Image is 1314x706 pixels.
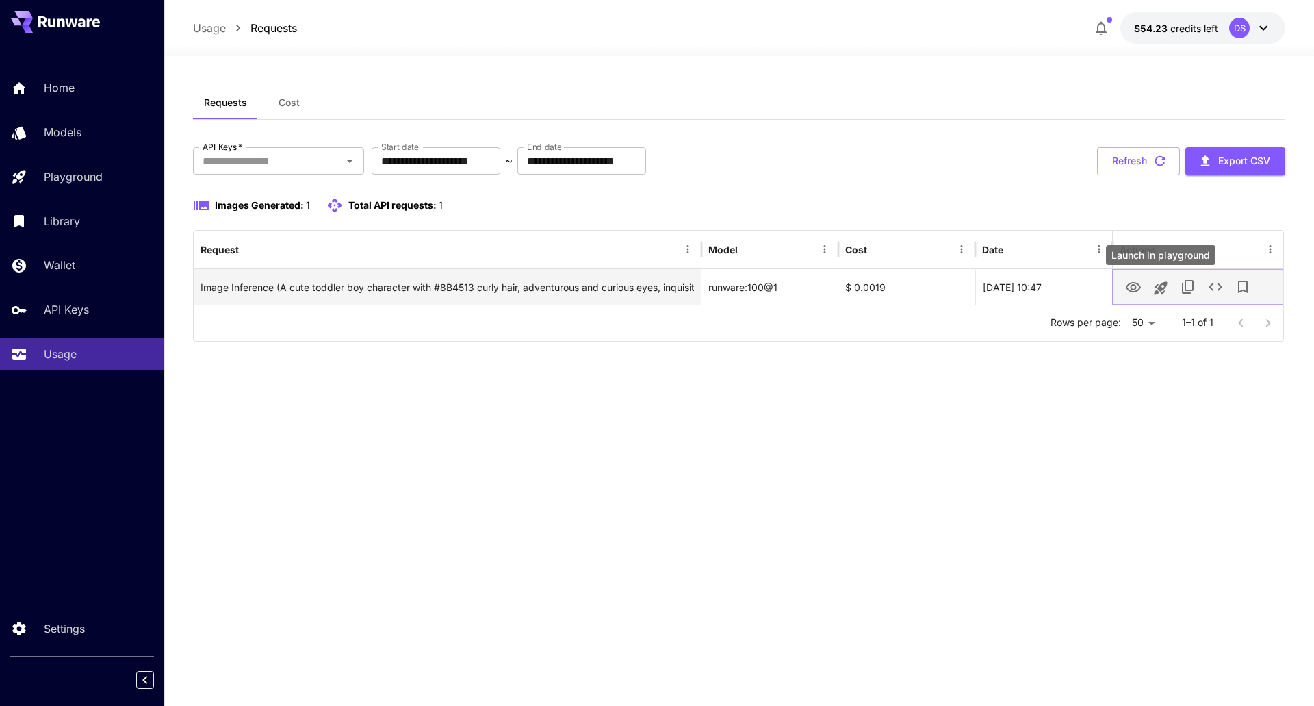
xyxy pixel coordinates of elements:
label: Start date [381,141,419,153]
div: 29 Aug, 2025 10:47 [975,269,1112,305]
div: Request [201,244,239,255]
label: API Keys [203,141,242,153]
button: Sort [1005,240,1024,259]
button: Menu [952,240,971,259]
div: Collapse sidebar [146,668,164,692]
p: Home [44,79,75,96]
button: Menu [815,240,834,259]
button: Refresh [1097,147,1180,175]
button: Menu [1090,240,1109,259]
a: Requests [250,20,297,36]
p: Rows per page: [1051,316,1121,329]
button: Export CSV [1185,147,1285,175]
p: API Keys [44,301,89,318]
div: $ 0.0019 [838,269,975,305]
button: Sort [739,240,758,259]
p: ~ [505,153,513,169]
span: Cost [279,97,300,109]
button: See details [1202,273,1229,301]
div: $54.22772 [1134,21,1218,36]
p: Settings [44,620,85,637]
span: 1 [306,199,310,211]
div: Date [982,244,1003,255]
div: Click to copy prompt [201,270,694,305]
span: Total API requests: [348,199,437,211]
span: Requests [204,97,247,109]
p: Library [44,213,80,229]
nav: breadcrumb [193,20,297,36]
button: Sort [240,240,259,259]
p: Playground [44,168,103,185]
label: End date [527,141,561,153]
button: Open [340,151,359,171]
button: View Image [1120,273,1147,301]
div: DS [1229,18,1250,38]
button: Sort [868,240,888,259]
a: Usage [193,20,226,36]
div: Model [708,244,738,255]
button: Add to library [1229,273,1257,301]
span: 1 [439,199,443,211]
p: Usage [44,346,77,362]
div: Cost [845,244,867,255]
span: Images Generated: [215,199,304,211]
div: runware:100@1 [701,269,838,305]
button: Collapse sidebar [136,671,154,689]
p: Wallet [44,257,75,273]
div: Launch in playground [1106,245,1215,265]
button: Menu [678,240,697,259]
span: credits left [1170,23,1218,34]
button: Copy TaskUUID [1174,273,1202,301]
button: Menu [1261,240,1280,259]
button: $54.22772DS [1120,12,1285,44]
div: 50 [1126,313,1160,333]
button: Launch in playground [1147,275,1174,302]
p: Models [44,124,81,140]
span: $54.23 [1134,23,1170,34]
p: 1–1 of 1 [1182,316,1213,329]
